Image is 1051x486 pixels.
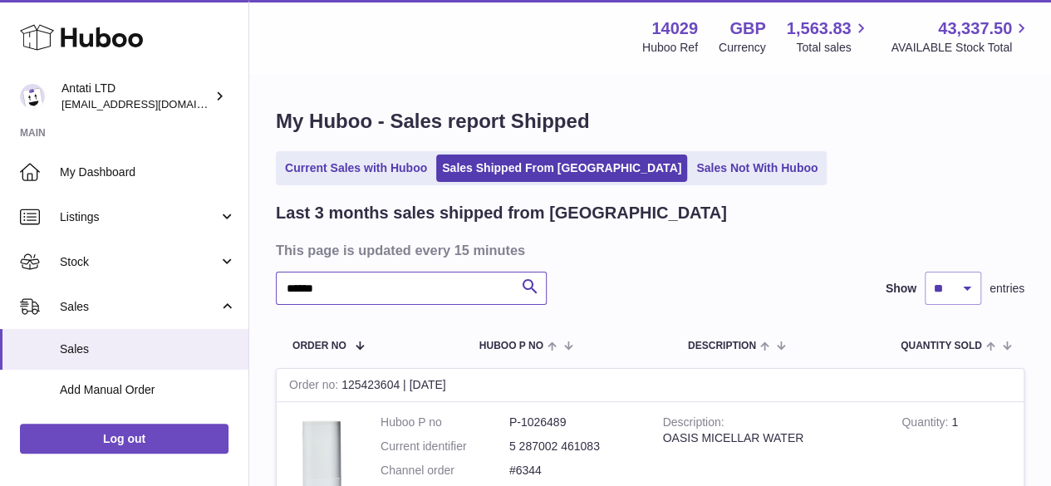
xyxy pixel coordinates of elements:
span: 43,337.50 [938,17,1012,40]
label: Show [886,281,916,297]
span: 1,563.83 [787,17,852,40]
span: My Dashboard [60,164,236,180]
span: Description [688,341,756,351]
strong: Description [663,415,724,433]
div: OASIS MICELLAR WATER [663,430,877,446]
h2: Last 3 months sales shipped from [GEOGRAPHIC_DATA] [276,202,727,224]
dt: Channel order [381,463,509,479]
img: internalAdmin-14029@internal.huboo.com [20,84,45,109]
dd: #6344 [509,463,638,479]
a: 43,337.50 AVAILABLE Stock Total [891,17,1031,56]
strong: Quantity [901,415,951,433]
a: Sales Not With Huboo [690,155,823,182]
dd: 5 287002 461083 [509,439,638,454]
span: Huboo P no [479,341,543,351]
span: Sales [60,299,219,315]
dt: Current identifier [381,439,509,454]
span: Stock [60,254,219,270]
span: [EMAIL_ADDRESS][DOMAIN_NAME] [61,97,244,110]
span: AVAILABLE Stock Total [891,40,1031,56]
a: Current Sales with Huboo [279,155,433,182]
div: Antati LTD [61,81,211,112]
div: Huboo Ref [642,40,698,56]
strong: 14029 [651,17,698,40]
span: Quantity Sold [901,341,982,351]
strong: GBP [729,17,765,40]
span: entries [990,281,1024,297]
span: Total sales [796,40,870,56]
span: Listings [60,209,219,225]
a: 1,563.83 Total sales [787,17,871,56]
span: Sales [60,341,236,357]
span: Order No [292,341,346,351]
div: 125423604 | [DATE] [277,369,1024,402]
a: Sales Shipped From [GEOGRAPHIC_DATA] [436,155,687,182]
strong: Order no [289,378,341,395]
div: Currency [719,40,766,56]
a: Log out [20,424,228,454]
h3: This page is updated every 15 minutes [276,241,1020,259]
span: Add Manual Order [60,382,236,398]
dt: Huboo P no [381,415,509,430]
h1: My Huboo - Sales report Shipped [276,108,1024,135]
dd: P-1026489 [509,415,638,430]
